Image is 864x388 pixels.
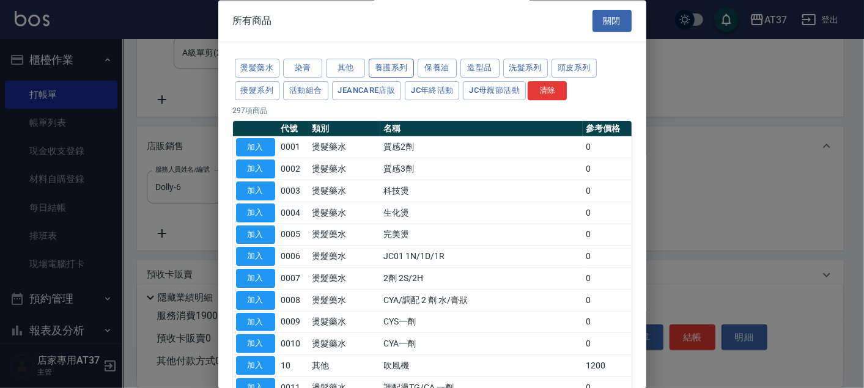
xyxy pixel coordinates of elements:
[583,268,631,290] td: 0
[278,202,309,224] td: 0004
[583,224,631,246] td: 0
[380,180,583,202] td: 科技燙
[283,59,322,78] button: 染膏
[583,180,631,202] td: 0
[236,313,275,332] button: 加入
[278,312,309,334] td: 0009
[380,355,583,377] td: 吹風機
[583,158,631,180] td: 0
[326,59,365,78] button: 其他
[380,246,583,268] td: JC01 1N/1D/1R
[309,137,380,159] td: 燙髮藥水
[380,224,583,246] td: 完美燙
[380,121,583,137] th: 名稱
[380,312,583,334] td: CYS一劑
[236,357,275,376] button: 加入
[309,180,380,202] td: 燙髮藥水
[380,158,583,180] td: 質感3劑
[278,355,309,377] td: 10
[309,121,380,137] th: 類別
[583,202,631,224] td: 0
[278,246,309,268] td: 0006
[309,246,380,268] td: 燙髮藥水
[583,137,631,159] td: 0
[332,81,402,100] button: JeanCare店販
[463,81,526,100] button: JC母親節活動
[583,333,631,355] td: 0
[278,121,309,137] th: 代號
[278,158,309,180] td: 0002
[236,203,275,222] button: 加入
[236,269,275,288] button: 加入
[233,15,272,27] span: 所有商品
[236,291,275,310] button: 加入
[552,59,597,78] button: 頭皮系列
[583,355,631,377] td: 1200
[309,355,380,377] td: 其他
[369,59,414,78] button: 養護系列
[236,160,275,179] button: 加入
[583,246,631,268] td: 0
[309,312,380,334] td: 燙髮藥水
[236,335,275,354] button: 加入
[460,59,500,78] button: 造型品
[236,247,275,266] button: 加入
[503,59,548,78] button: 洗髮系列
[278,290,309,312] td: 0008
[278,137,309,159] td: 0001
[309,224,380,246] td: 燙髮藥水
[309,158,380,180] td: 燙髮藥水
[235,59,280,78] button: 燙髮藥水
[380,202,583,224] td: 生化燙
[528,81,567,100] button: 清除
[309,268,380,290] td: 燙髮藥水
[278,180,309,202] td: 0003
[278,268,309,290] td: 0007
[233,105,632,116] p: 297 項商品
[380,137,583,159] td: 質感2劑
[309,333,380,355] td: 燙髮藥水
[283,81,328,100] button: 活動組合
[380,333,583,355] td: CYA一劑
[235,81,280,100] button: 接髮系列
[593,10,632,32] button: 關閉
[380,290,583,312] td: CYA/調配 2 劑 水/膏狀
[278,333,309,355] td: 0010
[309,202,380,224] td: 燙髮藥水
[380,268,583,290] td: 2劑 2S/2H
[278,224,309,246] td: 0005
[309,290,380,312] td: 燙髮藥水
[583,312,631,334] td: 0
[405,81,459,100] button: JC年終活動
[236,138,275,157] button: 加入
[583,290,631,312] td: 0
[583,121,631,137] th: 參考價格
[418,59,457,78] button: 保養油
[236,225,275,244] button: 加入
[236,182,275,201] button: 加入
